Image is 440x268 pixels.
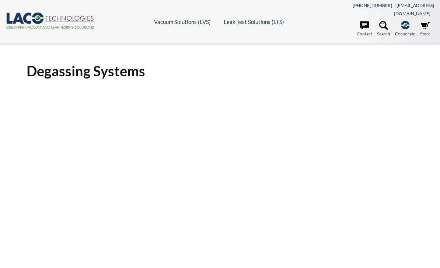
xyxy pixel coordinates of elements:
[420,21,430,37] a: Store
[154,18,211,25] a: Vacuum Solutions (LVS)
[377,21,390,37] a: Search
[353,3,392,8] a: [PHONE_NUMBER]
[395,30,415,37] span: Corporate
[394,3,434,16] a: [EMAIL_ADDRESS][DOMAIN_NAME]
[27,62,414,80] h1: Degassing Systems
[357,21,372,37] a: Contact
[224,18,284,25] a: Leak Test Solutions (LTS)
